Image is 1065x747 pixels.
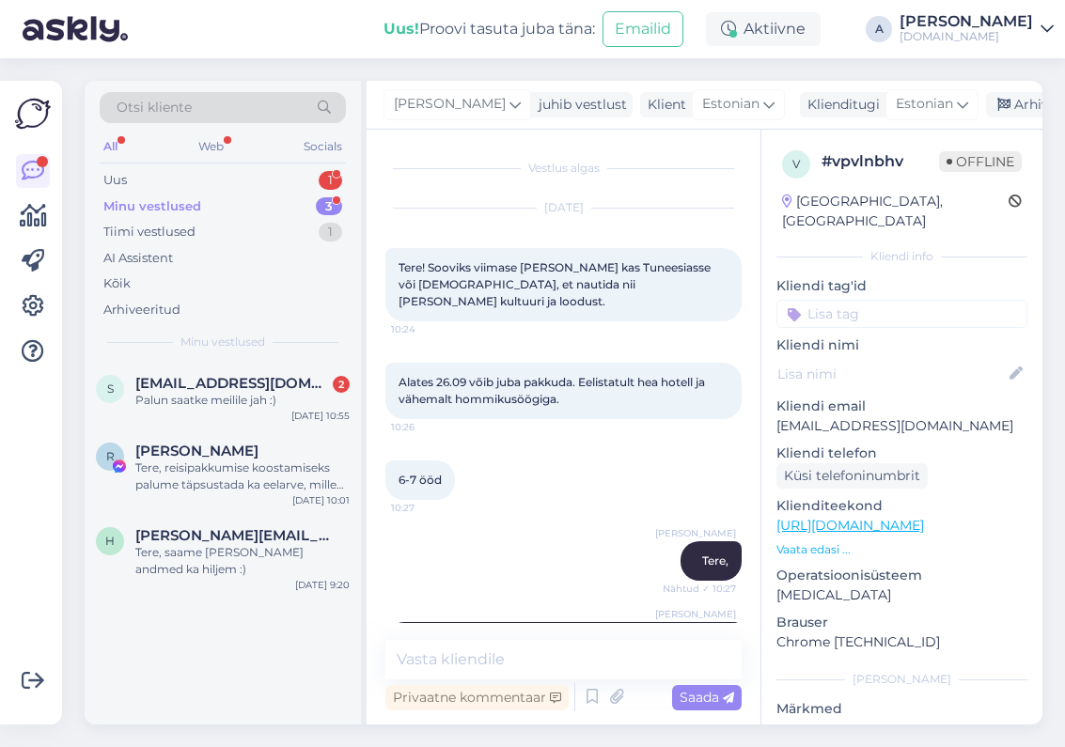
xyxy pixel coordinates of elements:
[319,171,342,190] div: 1
[603,11,683,47] button: Emailid
[900,14,1033,29] div: [PERSON_NAME]
[866,16,892,42] div: A
[776,699,1027,719] p: Märkmed
[391,420,462,434] span: 10:26
[776,541,1027,558] p: Vaata edasi ...
[776,585,1027,605] p: [MEDICAL_DATA]
[777,364,1006,384] input: Lisa nimi
[385,199,742,216] div: [DATE]
[103,249,173,268] div: AI Assistent
[776,517,924,534] a: [URL][DOMAIN_NAME]
[776,397,1027,416] p: Kliendi email
[135,392,350,409] div: Palun saatke meilile jah :)
[776,416,1027,436] p: [EMAIL_ADDRESS][DOMAIN_NAME]
[680,689,734,706] span: Saada
[106,449,115,463] span: R
[15,96,51,132] img: Askly Logo
[117,98,192,117] span: Otsi kliente
[822,150,939,173] div: # vpvlnbhv
[103,197,201,216] div: Minu vestlused
[399,375,708,406] span: Alates 26.09 võib juba pakkuda. Eelistatult hea hotell ja vähemalt hommikusöögiga.
[776,276,1027,296] p: Kliendi tag'id
[385,685,569,710] div: Privaatne kommentaar
[103,274,131,293] div: Kõik
[776,248,1027,265] div: Kliendi info
[384,18,595,40] div: Proovi tasuta juba täna:
[399,473,442,487] span: 6-7 ööd
[385,160,742,177] div: Vestlus algas
[776,444,1027,463] p: Kliendi telefon
[776,496,1027,516] p: Klienditeekond
[702,553,728,568] span: Tere,
[896,94,953,115] span: Estonian
[782,192,1009,231] div: [GEOGRAPHIC_DATA], [GEOGRAPHIC_DATA]
[391,501,462,515] span: 10:27
[663,582,736,596] span: Nähtud ✓ 10:27
[107,381,114,396] span: S
[399,260,713,308] span: Tere! Sooviks viimase [PERSON_NAME] kas Tuneesiasse või [DEMOGRAPHIC_DATA], et nautida nii [PERSO...
[800,95,880,115] div: Klienditugi
[776,335,1027,355] p: Kliendi nimi
[776,671,1027,688] div: [PERSON_NAME]
[135,375,331,392] span: Sirts327@gmail.com
[391,322,462,336] span: 10:24
[316,197,342,216] div: 3
[295,578,350,592] div: [DATE] 9:20
[103,301,180,319] div: Arhiveeritud
[776,300,1027,328] input: Lisa tag
[655,526,736,540] span: [PERSON_NAME]
[105,534,115,548] span: h
[292,493,350,507] div: [DATE] 10:01
[939,151,1022,172] span: Offline
[702,94,760,115] span: Estonian
[333,376,350,393] div: 2
[291,409,350,423] div: [DATE] 10:55
[384,20,419,38] b: Uus!
[135,527,331,544] span: helerin.mursal@gmail.com
[180,334,265,350] span: Minu vestlused
[135,443,258,459] span: Ruth Rohumets
[394,94,506,115] span: [PERSON_NAME]
[706,12,821,46] div: Aktiivne
[655,607,736,621] span: [PERSON_NAME]
[792,157,800,171] span: v
[900,29,1033,44] div: [DOMAIN_NAME]
[100,134,121,159] div: All
[103,171,127,190] div: Uus
[135,459,350,493] div: Tere, reisipakkumise koostamiseks palume täpsustada ka eelarve, mille piires võiksime parimad pak...
[640,95,686,115] div: Klient
[900,14,1054,44] a: [PERSON_NAME][DOMAIN_NAME]
[300,134,346,159] div: Socials
[776,632,1027,652] p: Chrome [TECHNICAL_ID]
[531,95,627,115] div: juhib vestlust
[103,223,196,241] div: Tiimi vestlused
[776,566,1027,585] p: Operatsioonisüsteem
[195,134,227,159] div: Web
[135,544,350,578] div: Tere, saame [PERSON_NAME] andmed ka hiljem :)
[319,223,342,241] div: 1
[776,613,1027,632] p: Brauser
[776,463,928,489] div: Küsi telefoninumbrit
